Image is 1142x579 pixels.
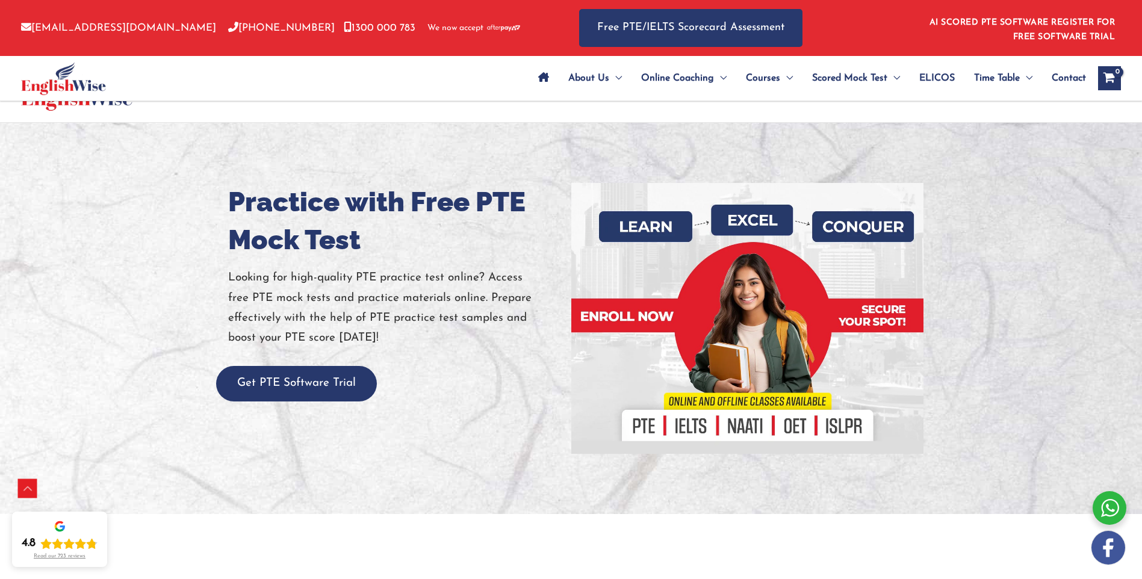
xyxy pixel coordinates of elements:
button: Get PTE Software Trial [216,366,377,401]
a: About UsMenu Toggle [559,57,632,99]
span: Menu Toggle [780,57,793,99]
h1: Practice with Free PTE Mock Test [228,183,562,259]
a: [PHONE_NUMBER] [228,23,335,33]
div: Rating: 4.8 out of 5 [22,536,98,551]
img: white-facebook.png [1091,531,1125,565]
a: Free PTE/IELTS Scorecard Assessment [579,9,802,47]
nav: Site Navigation: Main Menu [529,57,1086,99]
div: Read our 723 reviews [34,553,85,560]
a: CoursesMenu Toggle [736,57,802,99]
div: 4.8 [22,536,36,551]
span: We now accept [427,22,483,34]
span: Online Coaching [641,57,714,99]
span: Time Table [974,57,1020,99]
span: Menu Toggle [609,57,622,99]
a: Online CoachingMenu Toggle [632,57,736,99]
span: Menu Toggle [1020,57,1032,99]
a: Scored Mock TestMenu Toggle [802,57,910,99]
p: Looking for high-quality PTE practice test online? Access free PTE mock tests and practice materi... [228,268,562,348]
img: Afterpay-Logo [487,25,520,31]
a: Get PTE Software Trial [216,377,377,389]
span: About Us [568,57,609,99]
a: ELICOS [910,57,964,99]
a: Time TableMenu Toggle [964,57,1042,99]
a: 1300 000 783 [344,23,415,33]
a: [EMAIL_ADDRESS][DOMAIN_NAME] [21,23,216,33]
aside: Header Widget 1 [922,8,1121,48]
a: Contact [1042,57,1086,99]
span: Scored Mock Test [812,57,887,99]
a: AI SCORED PTE SOFTWARE REGISTER FOR FREE SOFTWARE TRIAL [929,18,1116,42]
img: cropped-ew-logo [21,62,106,95]
span: Menu Toggle [714,57,727,99]
span: Contact [1052,57,1086,99]
span: ELICOS [919,57,955,99]
a: View Shopping Cart, empty [1098,66,1121,90]
span: Courses [746,57,780,99]
span: Menu Toggle [887,57,900,99]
